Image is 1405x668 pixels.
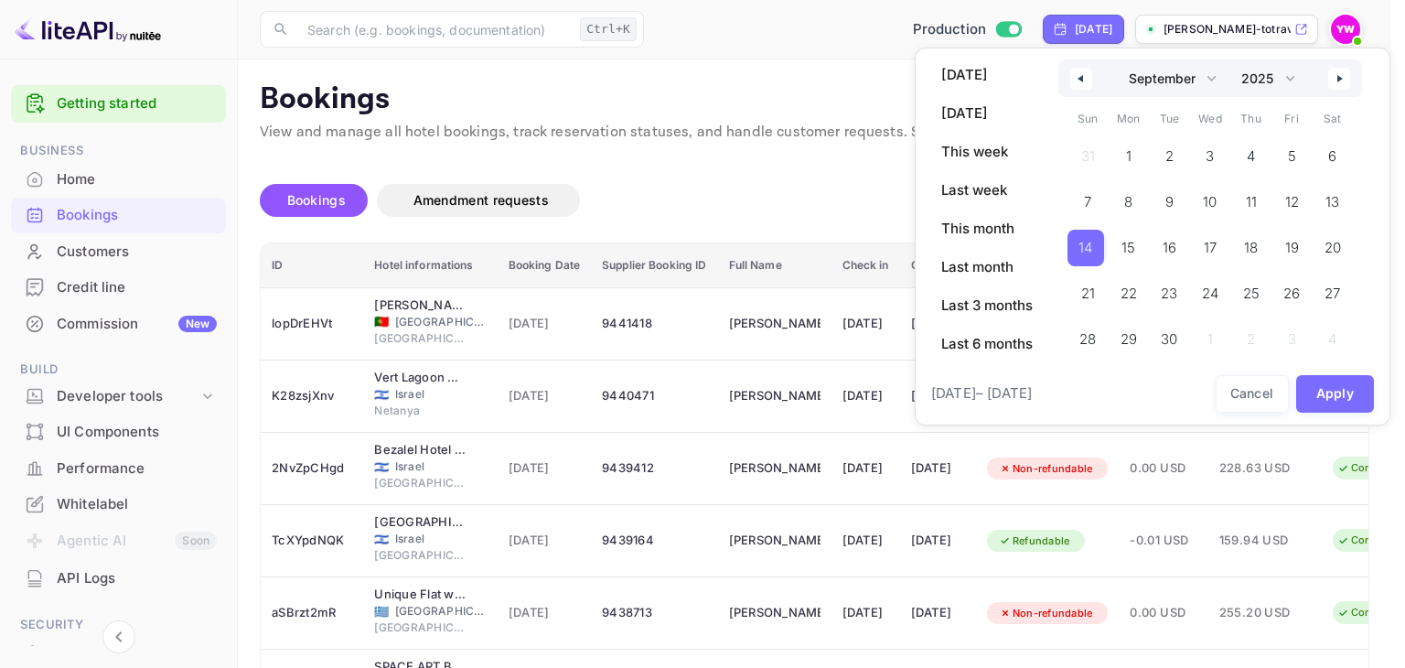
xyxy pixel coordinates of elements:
button: Last 3 months [930,290,1044,321]
span: Thu [1230,104,1271,134]
span: 9 [1165,186,1174,219]
button: [DATE] [930,98,1044,129]
button: 30 [1149,317,1190,353]
span: 2 [1165,140,1174,173]
button: 19 [1271,225,1313,262]
span: 29 [1121,323,1137,356]
button: 26 [1271,271,1313,307]
span: Tue [1149,104,1190,134]
button: 27 [1312,271,1353,307]
button: 10 [1190,179,1231,216]
button: 1 [1109,134,1150,170]
button: 13 [1312,179,1353,216]
button: 23 [1149,271,1190,307]
span: Sun [1067,104,1109,134]
button: 24 [1190,271,1231,307]
span: 24 [1202,277,1218,310]
span: 6 [1328,140,1336,173]
button: Last 6 months [930,329,1044,360]
button: 28 [1067,317,1109,353]
span: 3 [1206,140,1214,173]
span: 12 [1285,186,1299,219]
span: 27 [1325,277,1340,310]
button: [DATE] [930,59,1044,91]
span: 21 [1081,277,1095,310]
span: 14 [1078,232,1092,264]
button: 9 [1149,179,1190,216]
span: 28 [1079,323,1096,356]
button: 21 [1067,271,1109,307]
span: 5 [1288,140,1296,173]
button: 4 [1230,134,1271,170]
span: 20 [1325,232,1341,264]
button: 20 [1312,225,1353,262]
span: 16 [1163,232,1176,264]
button: Last week [930,175,1044,206]
span: 1 [1126,140,1132,173]
button: 3 [1190,134,1231,170]
button: Last month [930,252,1044,283]
span: 15 [1121,232,1135,264]
span: Mon [1109,104,1150,134]
span: [DATE] – [DATE] [931,383,1032,404]
span: Sat [1312,104,1353,134]
button: This week [930,136,1044,167]
span: 11 [1246,186,1257,219]
button: 22 [1109,271,1150,307]
button: 18 [1230,225,1271,262]
span: 10 [1203,186,1217,219]
button: 11 [1230,179,1271,216]
span: Fri [1271,104,1313,134]
button: 2 [1149,134,1190,170]
span: Wed [1190,104,1231,134]
span: 23 [1161,277,1177,310]
button: 29 [1109,317,1150,353]
span: 22 [1121,277,1137,310]
button: 8 [1109,179,1150,216]
button: 25 [1230,271,1271,307]
span: 17 [1204,232,1217,264]
button: 14 [1067,225,1109,262]
button: 5 [1271,134,1313,170]
button: 12 [1271,179,1313,216]
button: This month [930,213,1044,244]
button: 17 [1190,225,1231,262]
span: 4 [1247,140,1255,173]
span: 26 [1283,277,1300,310]
span: 7 [1084,186,1091,219]
button: Cancel [1216,375,1289,413]
button: 16 [1149,225,1190,262]
button: 6 [1312,134,1353,170]
button: 7 [1067,179,1109,216]
button: 15 [1109,225,1150,262]
span: 13 [1325,186,1339,219]
span: 8 [1124,186,1132,219]
span: 25 [1243,277,1260,310]
span: 19 [1285,232,1299,264]
span: 30 [1161,323,1177,356]
button: Apply [1296,375,1375,413]
span: 18 [1244,232,1258,264]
